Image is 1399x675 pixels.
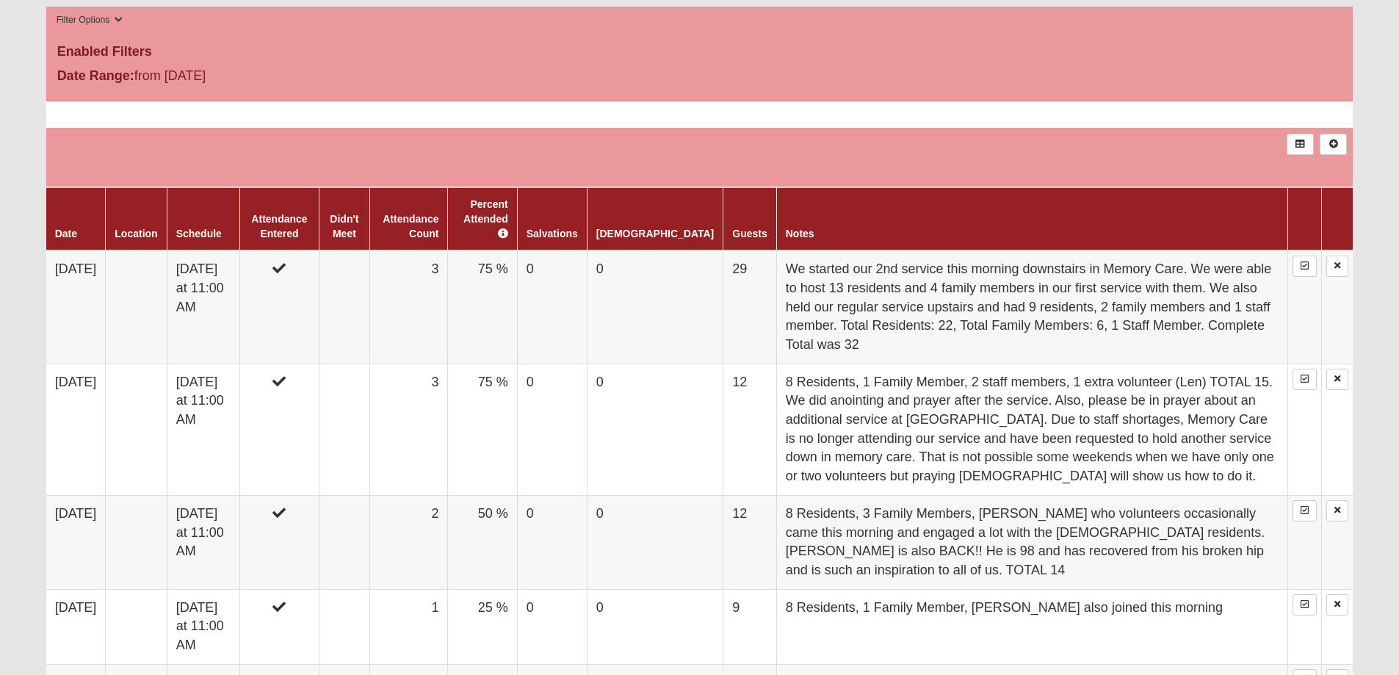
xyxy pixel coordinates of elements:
a: Notes [786,228,814,239]
a: Enter Attendance [1293,369,1317,390]
a: Enter Attendance [1293,500,1317,521]
a: Export to Excel [1287,134,1314,155]
td: 3 [369,364,448,495]
td: 50 % [448,495,517,589]
th: Guests [723,187,776,250]
td: 12 [723,364,776,495]
a: Page Load Time: 1.71s [14,659,104,669]
label: Date Range: [57,66,134,86]
span: ViewState Size: 57 KB [120,657,217,671]
a: Alt+N [1320,134,1347,155]
td: 0 [517,495,587,589]
a: Delete [1326,369,1348,390]
a: Attendance Count [383,213,438,239]
th: Salvations [517,187,587,250]
a: Page Properties (Alt+P) [1363,649,1389,671]
td: 0 [587,364,723,495]
a: Schedule [176,228,222,239]
a: Didn't Meet [330,213,358,239]
td: 12 [723,495,776,589]
td: 29 [723,250,776,364]
a: Enter Attendance [1293,594,1317,616]
th: [DEMOGRAPHIC_DATA] [587,187,723,250]
a: Attendance Entered [251,213,307,239]
span: HTML Size: 195 KB [228,657,314,671]
button: Filter Options [52,12,128,28]
td: [DATE] at 11:00 AM [167,589,239,664]
a: Date [55,228,77,239]
td: 0 [587,589,723,664]
a: Enter Attendance [1293,256,1317,277]
a: Delete [1326,594,1348,616]
td: 75 % [448,364,517,495]
td: [DATE] [46,589,106,664]
td: [DATE] at 11:00 AM [167,364,239,495]
td: [DATE] [46,495,106,589]
a: Location [115,228,157,239]
td: 8 Residents, 1 Family Member, 2 staff members, 1 extra volunteer (Len) TOTAL 15. We did anointing... [776,364,1288,495]
td: 0 [517,250,587,364]
div: from [DATE] [46,66,482,90]
td: 2 [369,495,448,589]
a: Delete [1326,256,1348,277]
td: [DATE] [46,250,106,364]
td: 3 [369,250,448,364]
td: 0 [587,250,723,364]
td: 25 % [448,589,517,664]
td: [DATE] at 11:00 AM [167,250,239,364]
td: 9 [723,589,776,664]
td: 0 [517,589,587,664]
td: 8 Residents, 3 Family Members, [PERSON_NAME] who volunteers occasionally came this morning and en... [776,495,1288,589]
a: Delete [1326,500,1348,521]
a: Percent Attended [463,198,508,239]
td: 1 [369,589,448,664]
h4: Enabled Filters [57,44,1342,60]
td: 75 % [448,250,517,364]
td: We started our 2nd service this morning downstairs in Memory Care. We were able to host 13 reside... [776,250,1288,364]
td: [DATE] at 11:00 AM [167,495,239,589]
td: 0 [517,364,587,495]
a: Web cache enabled [325,655,333,671]
td: 8 Residents, 1 Family Member, [PERSON_NAME] also joined this morning [776,589,1288,664]
td: 0 [587,495,723,589]
td: [DATE] [46,364,106,495]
